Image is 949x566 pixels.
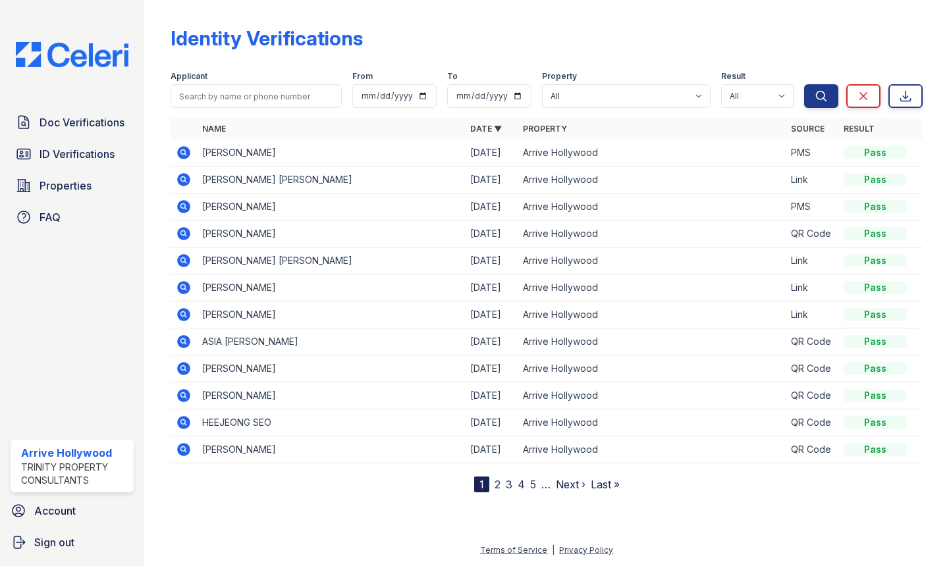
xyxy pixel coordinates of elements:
[480,545,547,555] a: Terms of Service
[197,220,465,247] td: [PERSON_NAME]
[506,478,512,491] a: 3
[844,200,907,213] div: Pass
[844,443,907,456] div: Pass
[197,193,465,220] td: [PERSON_NAME]
[844,173,907,186] div: Pass
[202,124,226,134] a: Name
[465,193,518,220] td: [DATE]
[791,124,825,134] a: Source
[844,254,907,267] div: Pass
[518,274,786,301] td: Arrive Hollywood
[844,281,907,294] div: Pass
[518,140,786,167] td: Arrive Hollywood
[197,355,465,382] td: [PERSON_NAME]
[40,115,124,130] span: Doc Verifications
[559,545,613,555] a: Privacy Policy
[470,124,502,134] a: Date ▼
[518,247,786,274] td: Arrive Hollywood
[541,476,551,492] span: …
[844,362,907,375] div: Pass
[197,301,465,328] td: [PERSON_NAME]
[465,328,518,355] td: [DATE]
[721,71,746,82] label: Result
[11,141,134,167] a: ID Verifications
[844,124,875,134] a: Result
[40,209,61,225] span: FAQ
[518,409,786,436] td: Arrive Hollywood
[5,529,139,555] a: Sign out
[465,274,518,301] td: [DATE]
[197,140,465,167] td: [PERSON_NAME]
[40,146,115,162] span: ID Verifications
[786,409,838,436] td: QR Code
[197,274,465,301] td: [PERSON_NAME]
[352,71,373,82] label: From
[786,301,838,328] td: Link
[197,436,465,463] td: [PERSON_NAME]
[465,355,518,382] td: [DATE]
[518,436,786,463] td: Arrive Hollywood
[465,409,518,436] td: [DATE]
[786,436,838,463] td: QR Code
[465,247,518,274] td: [DATE]
[474,476,489,492] div: 1
[786,247,838,274] td: Link
[786,382,838,409] td: QR Code
[786,193,838,220] td: PMS
[465,140,518,167] td: [DATE]
[34,534,74,550] span: Sign out
[11,172,134,199] a: Properties
[21,461,128,487] div: Trinity Property Consultants
[171,26,363,50] div: Identity Verifications
[465,167,518,193] td: [DATE]
[40,178,92,193] span: Properties
[495,478,501,491] a: 2
[5,42,139,67] img: CE_Logo_Blue-a8612792a0a2168367f1c8372b55b34899dd931a85d93a1a3d3e32e68fde9ad4.png
[518,382,786,409] td: Arrive Hollywood
[844,146,907,159] div: Pass
[518,193,786,220] td: Arrive Hollywood
[786,140,838,167] td: PMS
[171,71,207,82] label: Applicant
[518,301,786,328] td: Arrive Hollywood
[518,167,786,193] td: Arrive Hollywood
[197,382,465,409] td: [PERSON_NAME]
[518,220,786,247] td: Arrive Hollywood
[556,478,585,491] a: Next ›
[197,167,465,193] td: [PERSON_NAME] [PERSON_NAME]
[197,409,465,436] td: HEEJEONG SEO
[518,328,786,355] td: Arrive Hollywood
[5,498,139,524] a: Account
[844,227,907,240] div: Pass
[465,220,518,247] td: [DATE]
[465,301,518,328] td: [DATE]
[552,545,555,555] div: |
[786,274,838,301] td: Link
[518,355,786,382] td: Arrive Hollywood
[786,355,838,382] td: QR Code
[197,328,465,355] td: ASIA [PERSON_NAME]
[34,503,76,519] span: Account
[844,308,907,321] div: Pass
[21,445,128,461] div: Arrive Hollywood
[844,389,907,402] div: Pass
[844,416,907,429] div: Pass
[518,478,525,491] a: 4
[11,109,134,136] a: Doc Verifications
[786,328,838,355] td: QR Code
[786,167,838,193] td: Link
[786,220,838,247] td: QR Code
[11,204,134,230] a: FAQ
[844,335,907,348] div: Pass
[465,436,518,463] td: [DATE]
[523,124,567,134] a: Property
[591,478,620,491] a: Last »
[197,247,465,274] td: [PERSON_NAME] [PERSON_NAME]
[447,71,458,82] label: To
[542,71,577,82] label: Property
[530,478,536,491] a: 5
[171,84,342,108] input: Search by name or phone number
[465,382,518,409] td: [DATE]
